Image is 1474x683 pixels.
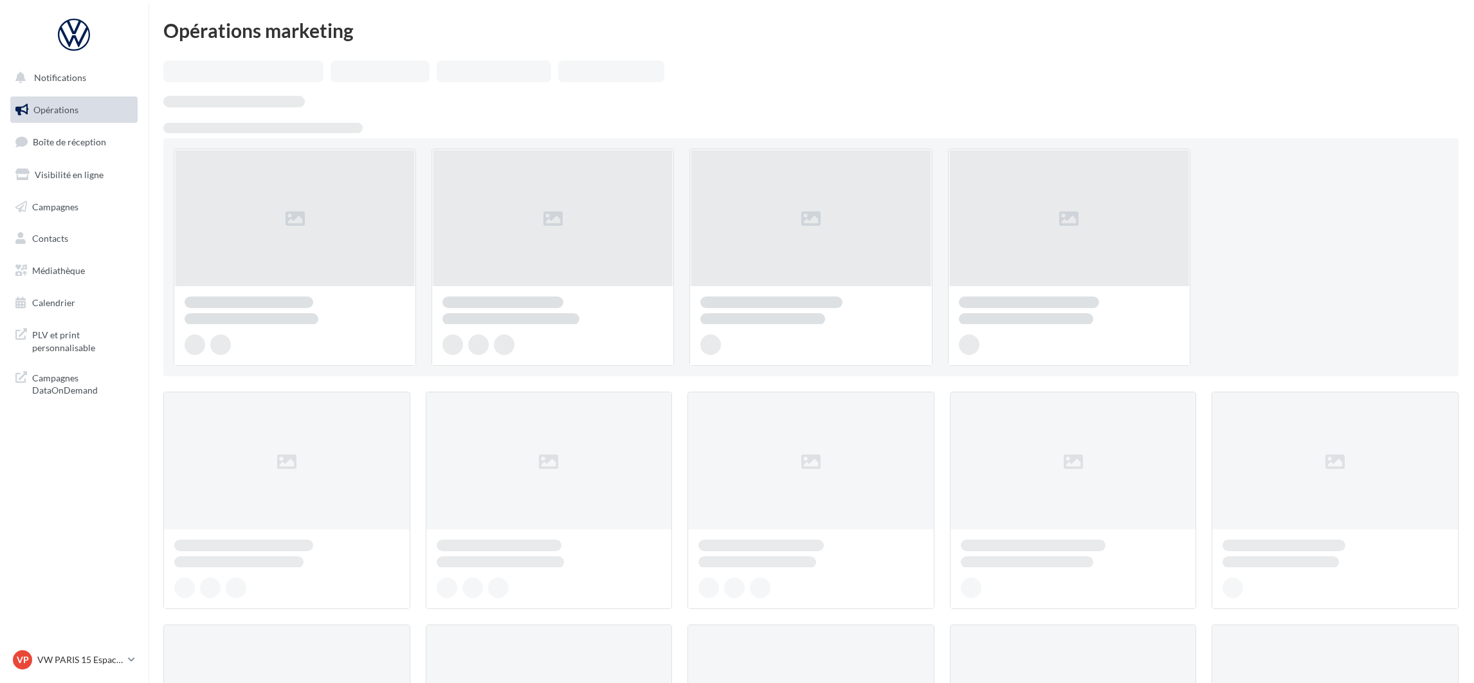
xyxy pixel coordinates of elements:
[8,289,140,316] a: Calendrier
[32,265,85,276] span: Médiathèque
[37,653,123,666] p: VW PARIS 15 Espace Suffren
[10,648,138,672] a: VP VW PARIS 15 Espace Suffren
[8,64,135,91] button: Notifications
[8,364,140,402] a: Campagnes DataOnDemand
[8,194,140,221] a: Campagnes
[8,96,140,123] a: Opérations
[34,72,86,83] span: Notifications
[163,21,1459,40] div: Opérations marketing
[32,233,68,244] span: Contacts
[35,169,104,180] span: Visibilité en ligne
[32,369,132,397] span: Campagnes DataOnDemand
[32,201,78,212] span: Campagnes
[8,321,140,359] a: PLV et print personnalisable
[8,161,140,188] a: Visibilité en ligne
[32,297,75,308] span: Calendrier
[33,136,106,147] span: Boîte de réception
[32,326,132,354] span: PLV et print personnalisable
[8,257,140,284] a: Médiathèque
[33,104,78,115] span: Opérations
[8,225,140,252] a: Contacts
[8,128,140,156] a: Boîte de réception
[17,653,29,666] span: VP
